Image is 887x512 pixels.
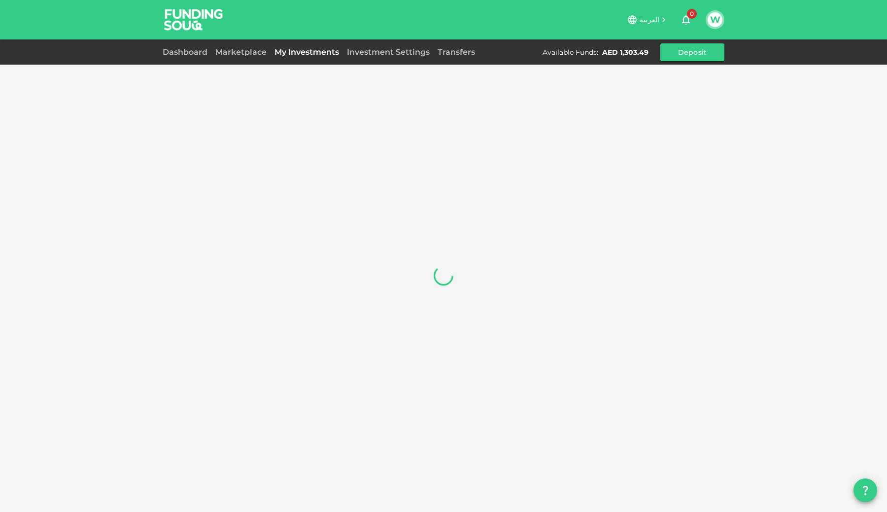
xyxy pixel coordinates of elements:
a: Investment Settings [343,47,434,57]
a: Marketplace [211,47,271,57]
div: AED 1,303.49 [602,47,648,57]
span: العربية [640,15,659,24]
button: question [853,478,877,502]
a: Dashboard [163,47,211,57]
a: My Investments [271,47,343,57]
span: 0 [687,9,697,19]
button: 0 [676,10,696,30]
div: Available Funds : [543,47,598,57]
a: Transfers [434,47,479,57]
button: Deposit [660,43,724,61]
button: W [708,12,722,27]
